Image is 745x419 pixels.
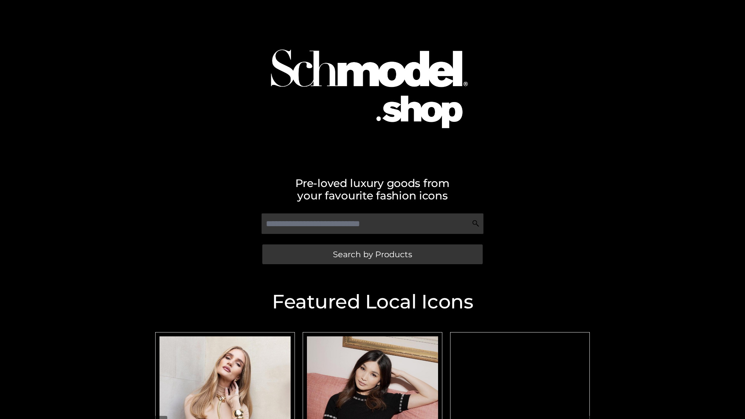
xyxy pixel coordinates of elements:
[151,177,594,202] h2: Pre-loved luxury goods from your favourite fashion icons
[333,250,412,258] span: Search by Products
[262,244,483,264] a: Search by Products
[151,292,594,312] h2: Featured Local Icons​
[472,220,480,227] img: Search Icon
